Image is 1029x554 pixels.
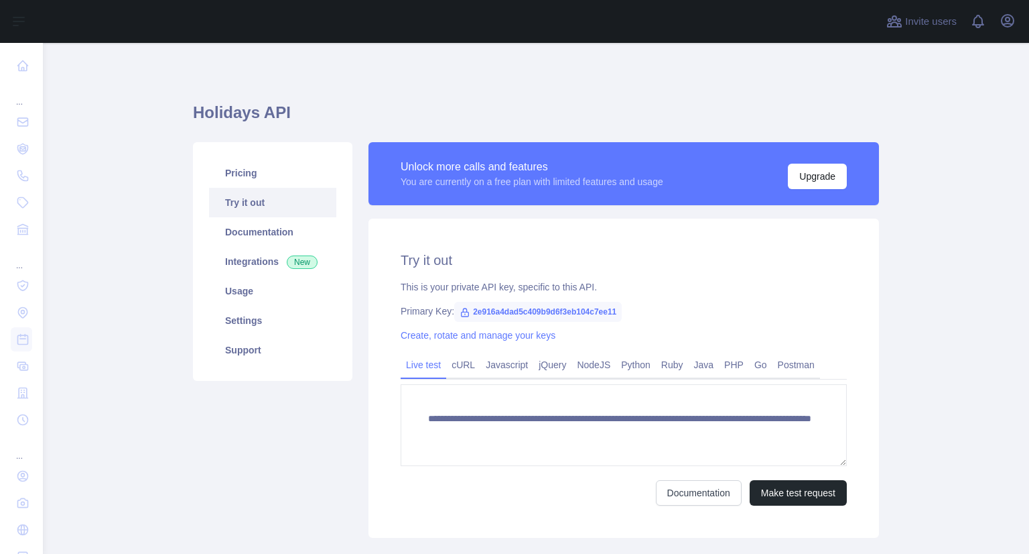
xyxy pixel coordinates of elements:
a: Integrations New [209,247,336,276]
a: Documentation [209,217,336,247]
div: ... [11,435,32,461]
h2: Try it out [401,251,847,270]
a: PHP [719,354,749,376]
a: jQuery [533,354,571,376]
a: Java [689,354,719,376]
a: Usage [209,276,336,306]
a: cURL [446,354,480,376]
a: Pricing [209,158,336,188]
a: Python [616,354,656,376]
a: Try it out [209,188,336,217]
a: Ruby [656,354,689,376]
a: NodeJS [571,354,616,376]
a: Postman [772,354,820,376]
a: Settings [209,306,336,335]
button: Invite users [884,11,959,32]
div: You are currently on a free plan with limited features and usage [401,175,663,188]
h1: Holidays API [193,102,879,134]
a: Create, rotate and manage your keys [401,330,555,341]
a: Go [749,354,772,376]
div: This is your private API key, specific to this API. [401,280,847,294]
a: Live test [401,354,446,376]
a: Documentation [656,480,742,506]
button: Make test request [750,480,847,506]
div: Primary Key: [401,304,847,318]
a: Support [209,335,336,365]
button: Upgrade [788,164,847,189]
span: New [287,256,318,269]
span: 2e916a4dad5c409b9d6f3eb104c7ee11 [454,302,622,322]
a: Javascript [480,354,533,376]
div: Unlock more calls and features [401,159,663,175]
div: ... [11,80,32,107]
span: Invite users [905,14,957,30]
div: ... [11,244,32,271]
